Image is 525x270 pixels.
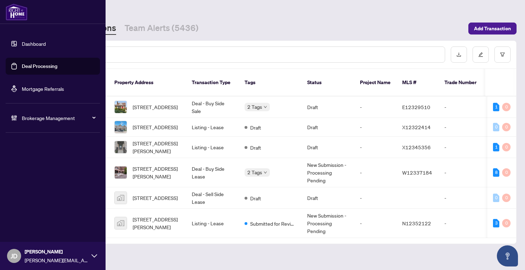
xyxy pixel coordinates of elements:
td: - [354,96,397,118]
div: 0 [502,194,511,202]
button: edit [473,46,489,63]
span: [STREET_ADDRESS] [133,103,178,111]
button: download [451,46,467,63]
div: 1 [493,103,499,111]
div: 3 [493,219,499,227]
td: Deal - Sell Side Lease [186,187,239,209]
span: Submitted for Review [250,220,296,227]
a: Mortgage Referrals [22,86,64,92]
span: down [264,105,267,109]
td: Deal - Buy Side Sale [186,96,239,118]
span: N12352122 [402,220,431,226]
td: - [439,96,488,118]
td: Draft [302,96,354,118]
span: download [456,52,461,57]
td: - [439,118,488,137]
div: 0 [493,123,499,131]
img: thumbnail-img [115,167,127,178]
th: MLS # [397,69,439,96]
th: Status [302,69,354,96]
td: - [354,187,397,209]
th: Property Address [109,69,186,96]
td: - [354,137,397,158]
span: [STREET_ADDRESS] [133,123,178,131]
span: Draft [250,144,261,151]
button: Add Transaction [468,23,517,34]
span: X12322414 [402,124,431,130]
td: Draft [302,137,354,158]
span: edit [478,52,483,57]
span: [STREET_ADDRESS][PERSON_NAME] [133,139,181,155]
span: Draft [250,194,261,202]
td: Listing - Lease [186,118,239,137]
div: 0 [502,168,511,177]
td: - [354,118,397,137]
td: Listing - Lease [186,137,239,158]
td: Draft [302,187,354,209]
img: thumbnail-img [115,121,127,133]
button: Open asap [497,245,518,266]
div: 1 [493,143,499,151]
div: 8 [493,168,499,177]
th: Tags [239,69,302,96]
img: thumbnail-img [115,217,127,229]
img: thumbnail-img [115,101,127,113]
span: [STREET_ADDRESS] [133,194,178,202]
div: 0 [502,143,511,151]
a: Dashboard [22,40,46,47]
td: New Submission - Processing Pending [302,209,354,238]
a: Deal Processing [22,63,57,69]
td: Deal - Buy Side Lease [186,158,239,187]
span: JD [11,251,18,261]
span: Brokerage Management [22,114,95,122]
span: E12329510 [402,104,430,110]
td: Listing - Lease [186,209,239,238]
td: - [439,137,488,158]
button: filter [494,46,511,63]
span: [STREET_ADDRESS][PERSON_NAME] [133,165,181,180]
span: down [264,171,267,174]
span: filter [500,52,505,57]
span: 2 Tags [247,168,262,176]
span: 2 Tags [247,103,262,111]
div: 0 [502,103,511,111]
th: Transaction Type [186,69,239,96]
span: [PERSON_NAME][EMAIL_ADDRESS][PERSON_NAME][DOMAIN_NAME] [25,256,88,264]
span: Add Transaction [474,23,511,34]
td: - [354,158,397,187]
div: 0 [493,194,499,202]
img: thumbnail-img [115,141,127,153]
img: thumbnail-img [115,192,127,204]
a: Team Alerts (5436) [125,22,198,35]
td: Draft [302,118,354,137]
span: [STREET_ADDRESS][PERSON_NAME] [133,215,181,231]
td: - [439,209,488,238]
div: 0 [502,123,511,131]
img: logo [6,4,27,20]
th: Trade Number [439,69,488,96]
span: X12345356 [402,144,431,150]
td: - [439,187,488,209]
span: Draft [250,124,261,131]
span: W12337184 [402,169,432,176]
div: 0 [502,219,511,227]
td: - [439,158,488,187]
td: New Submission - Processing Pending [302,158,354,187]
td: - [354,209,397,238]
span: [PERSON_NAME] [25,248,88,256]
th: Project Name [354,69,397,96]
